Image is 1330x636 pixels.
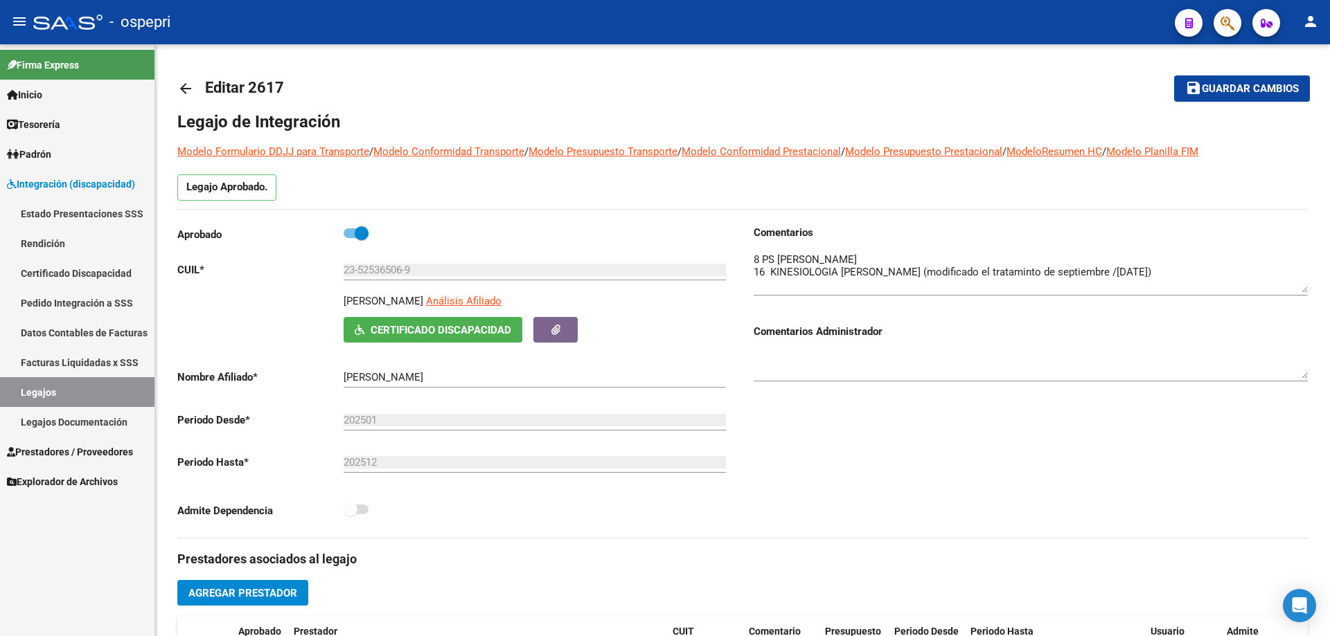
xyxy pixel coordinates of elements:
a: Modelo Planilla FIM [1106,145,1198,158]
a: ModeloResumen HC [1007,145,1102,158]
p: Nombre Afiliado [177,370,344,385]
span: Padrón [7,147,51,162]
mat-icon: save [1185,80,1202,96]
p: CUIL [177,262,344,278]
span: Firma Express [7,57,79,73]
mat-icon: person [1302,13,1319,30]
span: - ospepri [109,7,170,37]
button: Guardar cambios [1174,75,1310,101]
p: Periodo Desde [177,412,344,428]
span: Prestadores / Proveedores [7,444,133,460]
div: Open Intercom Messenger [1283,589,1316,622]
a: Modelo Presupuesto Prestacional [845,145,1002,158]
span: Certificado Discapacidad [371,324,511,336]
span: Agregar Prestador [188,587,297,599]
span: Explorador de Archivos [7,474,118,489]
button: Certificado Discapacidad [344,317,522,343]
a: Modelo Presupuesto Transporte [529,145,677,158]
p: Aprobado [177,227,344,242]
p: [PERSON_NAME] [344,293,423,309]
h3: Comentarios [754,225,1308,240]
h1: Legajo de Integración [177,111,1308,133]
h3: Prestadores asociados al legajo [177,549,1308,569]
a: Modelo Conformidad Prestacional [682,145,841,158]
a: Modelo Formulario DDJJ para Transporte [177,145,369,158]
span: Inicio [7,87,42,102]
span: Guardar cambios [1202,83,1299,96]
p: Legajo Aprobado. [177,174,276,201]
mat-icon: menu [11,13,28,30]
p: Admite Dependencia [177,503,344,518]
button: Agregar Prestador [177,580,308,606]
span: Editar 2617 [205,79,284,96]
h3: Comentarios Administrador [754,324,1308,339]
span: Tesorería [7,117,60,132]
a: Modelo Conformidad Transporte [373,145,524,158]
p: Periodo Hasta [177,455,344,470]
span: Análisis Afiliado [426,295,502,307]
mat-icon: arrow_back [177,80,194,97]
span: Integración (discapacidad) [7,176,135,192]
